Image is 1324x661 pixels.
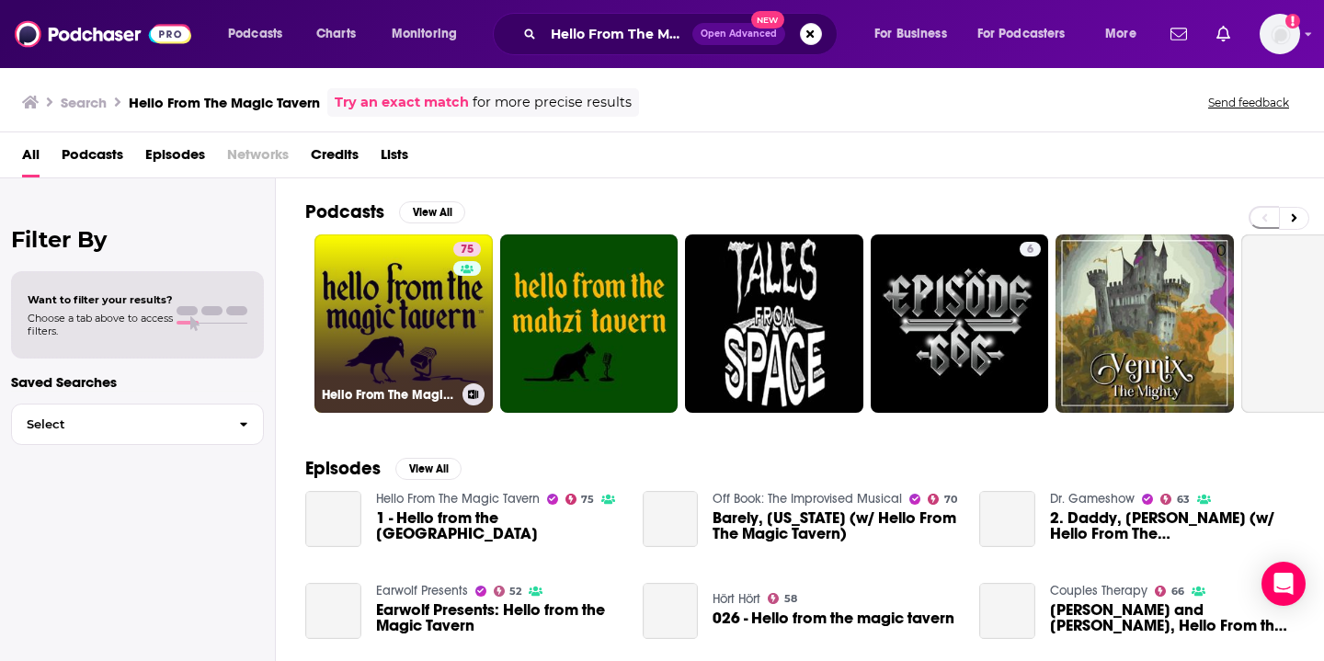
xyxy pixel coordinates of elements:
a: 2. Daddy, Cicisbeo (w/ Hello From The Magic Tavern) [1050,510,1295,541]
span: 52 [509,587,521,596]
a: All [22,140,40,177]
h2: Filter By [11,226,264,253]
a: 66 [1155,586,1184,597]
a: Lists [381,140,408,177]
span: For Business [874,21,947,47]
a: 75Hello From The Magic Tavern [314,234,493,413]
a: PodcastsView All [305,200,465,223]
h2: Episodes [305,457,381,480]
a: 026 - Hello from the magic tavern [713,610,954,626]
a: 58 [768,593,797,604]
div: Open Intercom Messenger [1261,562,1306,606]
button: Show profile menu [1260,14,1300,54]
a: Barely, Indiana (w/ Hello From The Magic Tavern) [713,510,957,541]
input: Search podcasts, credits, & more... [543,19,692,49]
span: 75 [581,496,594,504]
a: Episodes [145,140,205,177]
a: 70 [928,494,957,505]
h2: Podcasts [305,200,384,223]
span: Select [12,418,224,430]
img: Podchaser - Follow, Share and Rate Podcasts [15,17,191,51]
span: Barely, [US_STATE] (w/ Hello From The Magic Tavern) [713,510,957,541]
p: Saved Searches [11,373,264,391]
img: User Profile [1260,14,1300,54]
span: More [1105,21,1136,47]
a: Show notifications dropdown [1163,18,1194,50]
a: Try an exact match [335,92,469,113]
button: open menu [862,19,970,49]
h3: Hello From The Magic Tavern [322,387,455,403]
h3: Search [61,94,107,111]
button: Open AdvancedNew [692,23,785,45]
span: 6 [1027,241,1033,259]
a: 6 [1020,242,1041,256]
span: 66 [1171,587,1184,596]
a: 1 - Hello from the Magic Tavern [305,491,361,547]
a: 75 [453,242,481,256]
span: 70 [944,496,957,504]
span: Networks [227,140,289,177]
a: 2. Daddy, Cicisbeo (w/ Hello From The Magic Tavern) [979,491,1035,547]
button: open menu [379,19,481,49]
button: open menu [965,19,1092,49]
div: 0 [1216,242,1227,405]
a: 026 - Hello from the magic tavern [643,583,699,639]
button: Send feedback [1203,95,1295,110]
span: Monitoring [392,21,457,47]
a: Charts [304,19,367,49]
span: 58 [784,595,797,603]
span: Open Advanced [701,29,777,39]
a: 63 [1160,494,1190,505]
button: View All [399,201,465,223]
span: Charts [316,21,356,47]
span: For Podcasters [977,21,1066,47]
span: [PERSON_NAME] and [PERSON_NAME], Hello From the Magic Tavern [1050,602,1295,633]
a: 6 [871,234,1049,413]
a: Dave Foley and Crissy Guerrero, Hello From the Magic Tavern [979,583,1035,639]
span: Want to filter your results? [28,293,173,306]
a: EpisodesView All [305,457,462,480]
span: 2. Daddy, [PERSON_NAME] (w/ Hello From The [GEOGRAPHIC_DATA]) [1050,510,1295,541]
a: Earwolf Presents [376,583,468,598]
a: Show notifications dropdown [1209,18,1238,50]
button: Select [11,404,264,445]
div: Search podcasts, credits, & more... [510,13,855,55]
a: Off Book: The Improvised Musical [713,491,902,507]
span: 1 - Hello from the [GEOGRAPHIC_DATA] [376,510,621,541]
button: View All [395,458,462,480]
a: Hört Hört [713,591,760,607]
a: 1 - Hello from the Magic Tavern [376,510,621,541]
svg: Add a profile image [1285,14,1300,28]
a: Hello From The Magic Tavern [376,491,540,507]
a: Podcasts [62,140,123,177]
button: open menu [1092,19,1159,49]
span: Choose a tab above to access filters. [28,312,173,337]
a: Couples Therapy [1050,583,1147,598]
a: Dr. Gameshow [1050,491,1135,507]
a: 0 [1056,234,1234,413]
span: 63 [1177,496,1190,504]
a: Barely, Indiana (w/ Hello From The Magic Tavern) [643,491,699,547]
span: for more precise results [473,92,632,113]
span: Podcasts [228,21,282,47]
span: 75 [461,241,474,259]
button: open menu [215,19,306,49]
a: 52 [494,586,522,597]
h3: Hello From The Magic Tavern [129,94,320,111]
a: Earwolf Presents: Hello from the Magic Tavern [376,602,621,633]
a: Earwolf Presents: Hello from the Magic Tavern [305,583,361,639]
a: Credits [311,140,359,177]
span: Logged in as brookecarr [1260,14,1300,54]
a: 75 [565,494,595,505]
a: Dave Foley and Crissy Guerrero, Hello From the Magic Tavern [1050,602,1295,633]
span: New [751,11,784,28]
